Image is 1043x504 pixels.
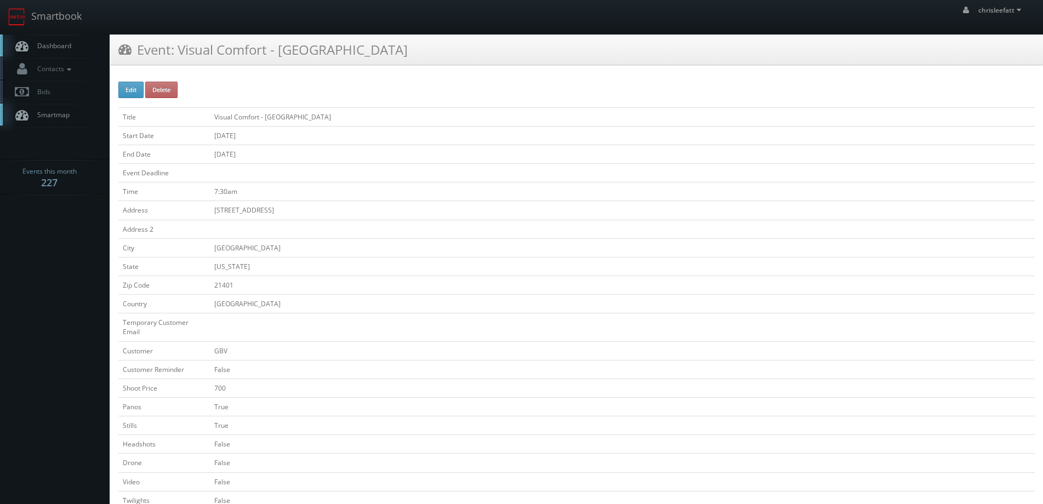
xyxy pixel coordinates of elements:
td: State [118,257,210,276]
td: Temporary Customer Email [118,313,210,341]
td: 7:30am [210,182,1035,201]
td: 700 [210,379,1035,397]
span: Bids [32,87,50,96]
td: [GEOGRAPHIC_DATA] [210,238,1035,257]
td: True [210,416,1035,435]
td: Video [118,472,210,491]
td: End Date [118,145,210,163]
td: Headshots [118,435,210,454]
span: Events this month [22,166,77,177]
td: Customer Reminder [118,360,210,379]
td: False [210,360,1035,379]
td: Zip Code [118,276,210,294]
td: [DATE] [210,145,1035,163]
td: Shoot Price [118,379,210,397]
span: Contacts [32,64,74,73]
td: Address 2 [118,220,210,238]
td: True [210,397,1035,416]
td: Drone [118,454,210,472]
td: Stills [118,416,210,435]
td: False [210,472,1035,491]
img: smartbook-logo.png [8,8,26,26]
td: Visual Comfort - [GEOGRAPHIC_DATA] [210,107,1035,126]
td: [US_STATE] [210,257,1035,276]
td: Customer [118,341,210,360]
button: Edit [118,82,144,98]
td: Country [118,295,210,313]
span: Smartmap [32,110,70,119]
td: [DATE] [210,126,1035,145]
td: Start Date [118,126,210,145]
td: False [210,435,1035,454]
td: GBV [210,341,1035,360]
td: Event Deadline [118,164,210,182]
h3: Event: Visual Comfort - [GEOGRAPHIC_DATA] [118,40,408,59]
td: Panos [118,397,210,416]
td: City [118,238,210,257]
span: chrisleefatt [978,5,1024,15]
td: Title [118,107,210,126]
td: 21401 [210,276,1035,294]
strong: 227 [41,176,58,189]
td: [GEOGRAPHIC_DATA] [210,295,1035,313]
span: Dashboard [32,41,71,50]
td: [STREET_ADDRESS] [210,201,1035,220]
td: Address [118,201,210,220]
button: Delete [145,82,178,98]
td: False [210,454,1035,472]
td: Time [118,182,210,201]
